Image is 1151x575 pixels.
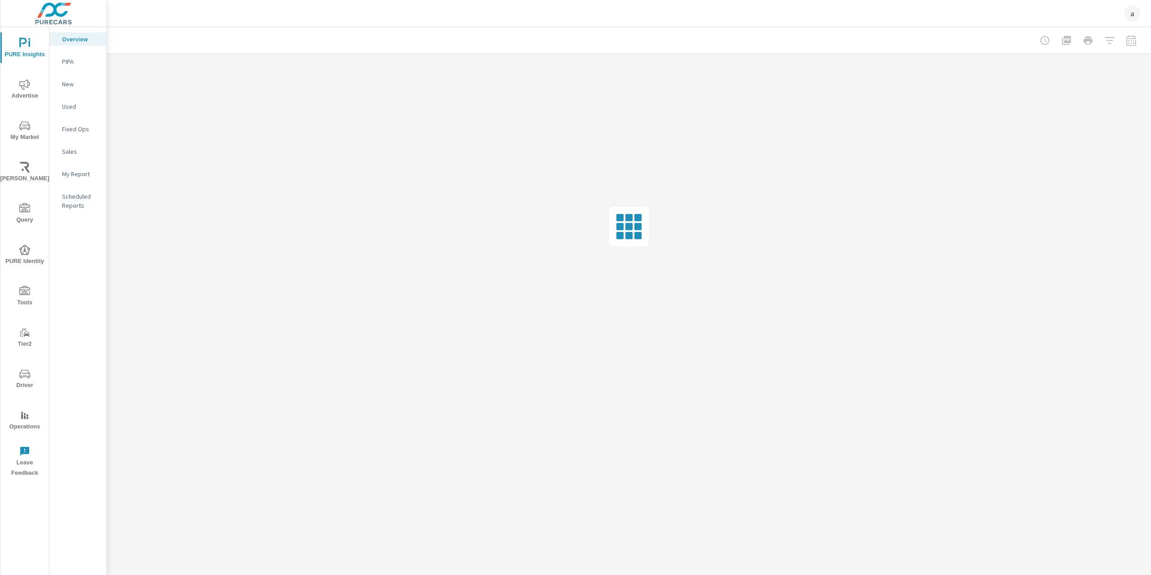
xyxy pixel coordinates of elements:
p: Fixed Ops [62,125,99,134]
div: Scheduled Reports [49,190,107,212]
p: Sales [62,147,99,156]
p: Scheduled Reports [62,192,99,210]
div: Sales [49,145,107,158]
div: New [49,77,107,91]
span: Leave Feedback [3,446,46,478]
span: Advertise [3,79,46,101]
p: Overview [62,35,99,44]
span: PURE Identity [3,245,46,267]
span: Tools [3,286,46,308]
p: New [62,80,99,89]
div: a [1124,5,1140,22]
div: My Report [49,167,107,181]
div: Overview [49,32,107,46]
p: PIPA [62,57,99,66]
p: My Report [62,169,99,178]
div: PIPA [49,55,107,68]
span: [PERSON_NAME] [3,162,46,184]
span: PURE Insights [3,38,46,60]
span: Query [3,203,46,225]
span: My Market [3,120,46,143]
span: Operations [3,410,46,432]
span: Driver [3,369,46,391]
p: Used [62,102,99,111]
div: nav menu [0,27,49,482]
div: Used [49,100,107,113]
span: Tier2 [3,327,46,349]
div: Fixed Ops [49,122,107,136]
